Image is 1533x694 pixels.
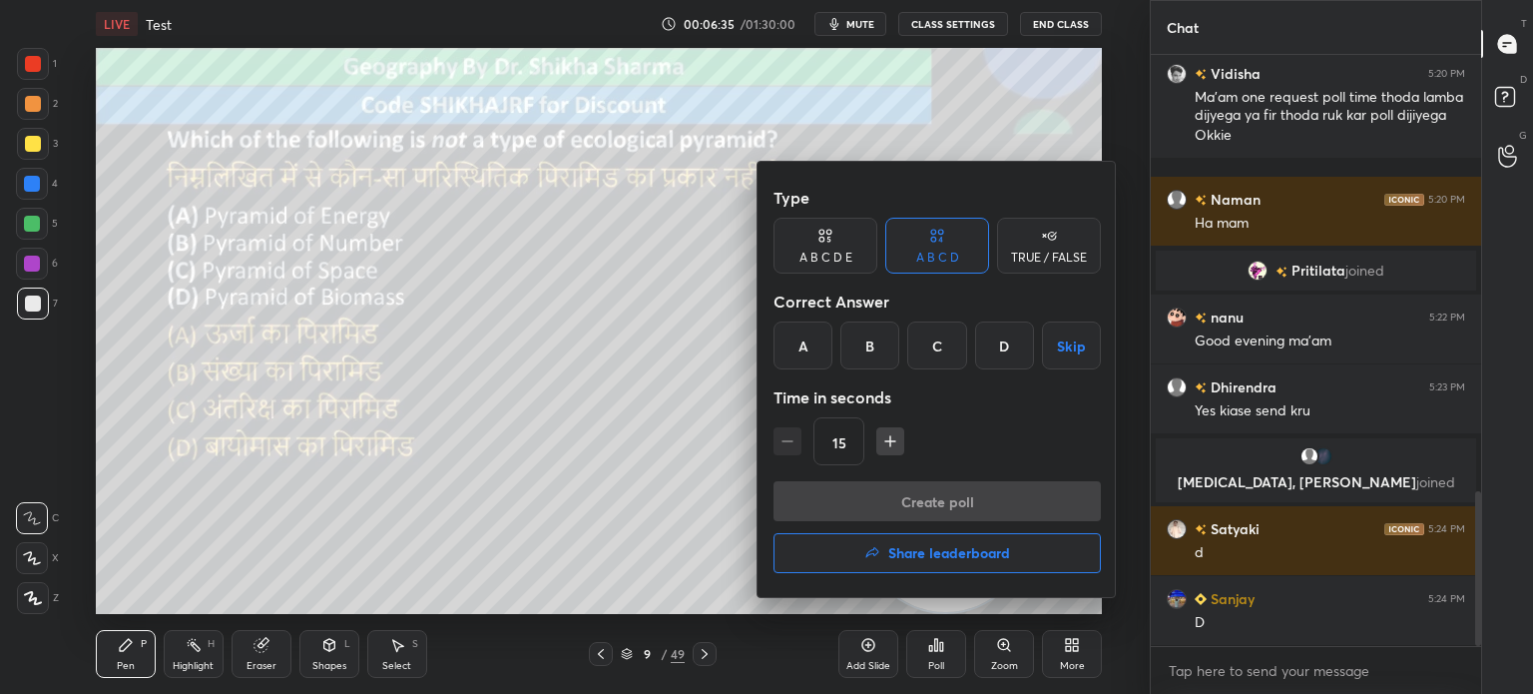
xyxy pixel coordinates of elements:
button: Skip [1042,322,1101,369]
div: A B C D E [799,252,852,264]
h4: Share leaderboard [888,546,1010,560]
div: C [907,322,966,369]
div: Time in seconds [773,377,1101,417]
button: Share leaderboard [773,533,1101,573]
div: A [773,322,832,369]
div: Correct Answer [773,282,1101,322]
div: Type [773,178,1101,218]
div: D [975,322,1034,369]
div: TRUE / FALSE [1011,252,1087,264]
div: B [840,322,899,369]
div: A B C D [916,252,959,264]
